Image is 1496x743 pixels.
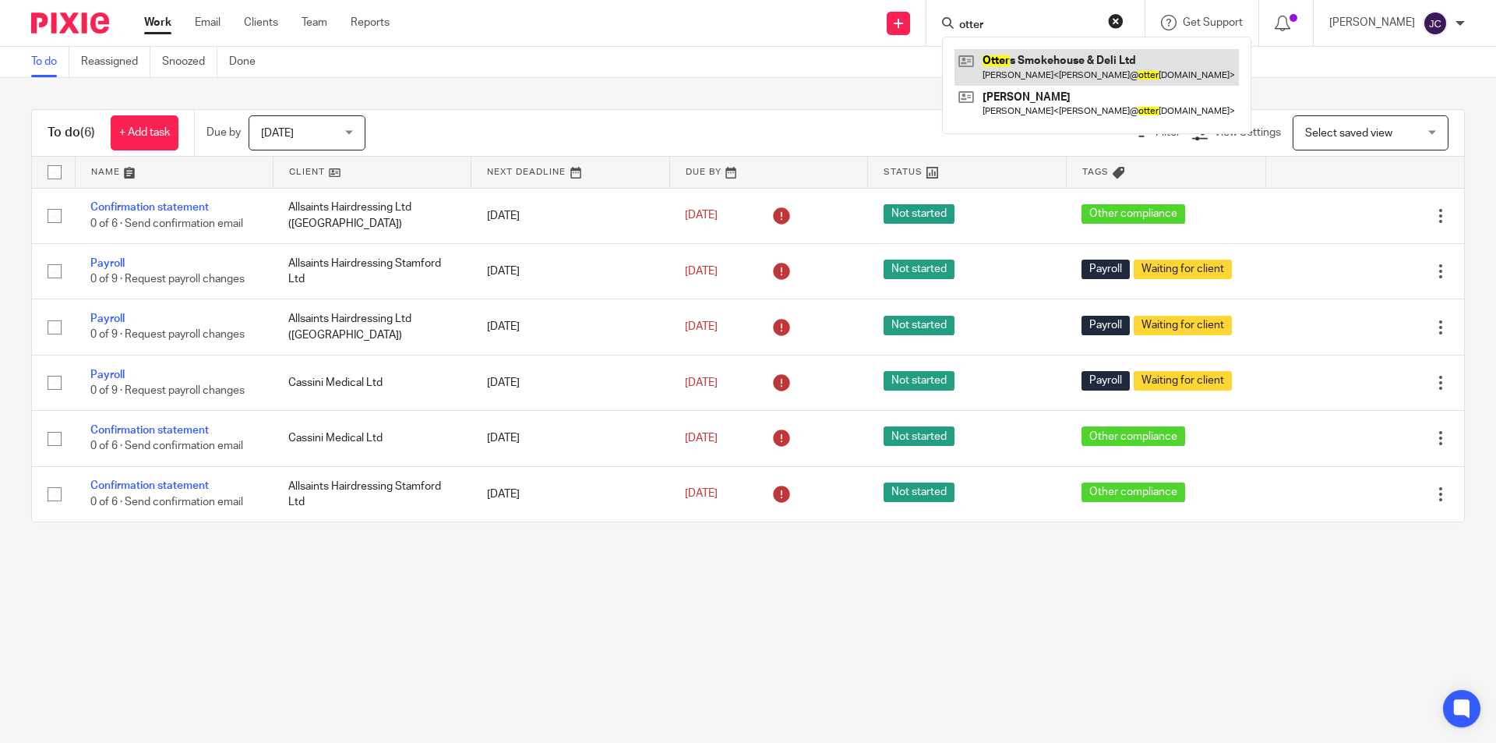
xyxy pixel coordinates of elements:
[471,188,669,243] td: [DATE]
[81,47,150,77] a: Reassigned
[273,243,471,299] td: Allsaints Hairdressing Stamford Ltd
[206,125,241,140] p: Due by
[90,313,125,324] a: Payroll
[244,15,278,30] a: Clients
[471,299,669,355] td: [DATE]
[685,266,718,277] span: [DATE]
[1134,260,1232,279] span: Waiting for client
[685,489,718,500] span: [DATE]
[884,483,954,502] span: Not started
[1081,371,1130,391] span: Payroll
[90,425,209,436] a: Confirmation statement
[1134,316,1232,335] span: Waiting for client
[351,15,390,30] a: Reports
[1423,11,1448,36] img: svg%3E
[884,204,954,224] span: Not started
[471,411,669,466] td: [DATE]
[1305,128,1392,139] span: Select saved view
[90,202,209,213] a: Confirmation statement
[685,433,718,444] span: [DATE]
[111,115,178,150] a: + Add task
[31,12,109,34] img: Pixie
[1134,371,1232,391] span: Waiting for client
[685,211,718,221] span: [DATE]
[273,355,471,410] td: Cassini Medical Ltd
[685,377,718,388] span: [DATE]
[1081,483,1185,502] span: Other compliance
[1081,260,1130,279] span: Payroll
[229,47,267,77] a: Done
[273,299,471,355] td: Allsaints Hairdressing Ltd ([GEOGRAPHIC_DATA])
[90,274,245,285] span: 0 of 9 · Request payroll changes
[273,188,471,243] td: Allsaints Hairdressing Ltd ([GEOGRAPHIC_DATA])
[162,47,217,77] a: Snoozed
[958,19,1098,33] input: Search
[884,371,954,391] span: Not started
[90,385,245,396] span: 0 of 9 · Request payroll changes
[90,218,243,229] span: 0 of 6 · Send confirmation email
[261,128,294,139] span: [DATE]
[1081,316,1130,335] span: Payroll
[90,497,243,508] span: 0 of 6 · Send confirmation email
[273,411,471,466] td: Cassini Medical Ltd
[1082,168,1109,176] span: Tags
[884,426,954,446] span: Not started
[90,258,125,269] a: Payroll
[884,316,954,335] span: Not started
[1081,204,1185,224] span: Other compliance
[685,321,718,332] span: [DATE]
[90,441,243,452] span: 0 of 6 · Send confirmation email
[90,330,245,341] span: 0 of 9 · Request payroll changes
[273,466,471,522] td: Allsaints Hairdressing Stamford Ltd
[80,126,95,139] span: (6)
[471,355,669,410] td: [DATE]
[48,125,95,141] h1: To do
[1329,15,1415,30] p: [PERSON_NAME]
[1108,13,1124,29] button: Clear
[471,466,669,522] td: [DATE]
[90,480,209,491] a: Confirmation statement
[1081,426,1185,446] span: Other compliance
[90,370,125,380] a: Payroll
[1183,17,1243,28] span: Get Support
[144,15,171,30] a: Work
[471,243,669,299] td: [DATE]
[195,15,221,30] a: Email
[884,260,954,279] span: Not started
[302,15,327,30] a: Team
[31,47,69,77] a: To do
